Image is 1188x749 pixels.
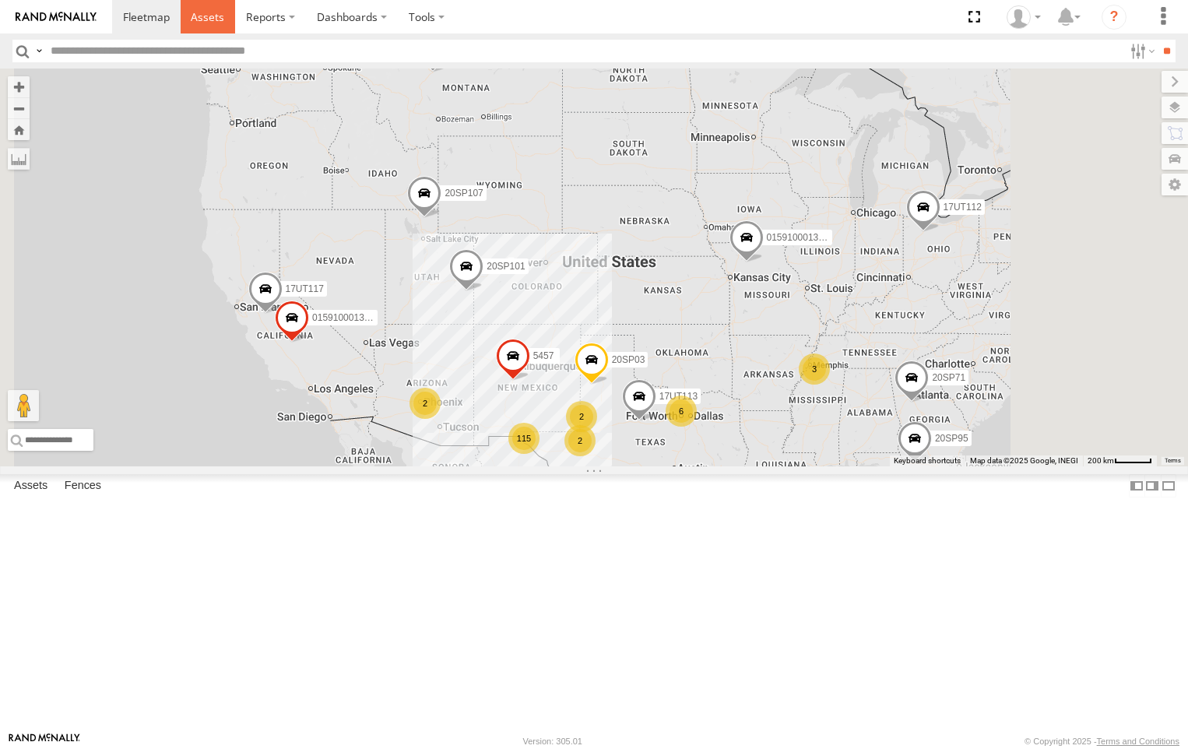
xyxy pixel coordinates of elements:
i: ? [1102,5,1126,30]
label: Measure [8,148,30,170]
button: Zoom in [8,76,30,97]
span: 20SP107 [445,188,483,199]
a: Terms and Conditions [1097,737,1179,746]
button: Map Scale: 200 km per 45 pixels [1083,455,1157,466]
label: Search Filter Options [1124,40,1158,62]
label: Dock Summary Table to the Left [1129,474,1144,497]
span: 20SP71 [932,372,965,383]
div: 2 [564,425,596,456]
label: Hide Summary Table [1161,474,1176,497]
div: 2 [566,401,597,432]
img: rand-logo.svg [16,12,97,23]
label: Fences [57,475,109,497]
label: Dock Summary Table to the Right [1144,474,1160,497]
span: 20SP95 [935,433,968,444]
div: Version: 305.01 [523,737,582,746]
span: 015910001371478 [767,232,845,243]
div: 6 [666,396,697,427]
button: Zoom out [8,97,30,119]
div: 3 [799,353,830,385]
label: Map Settings [1162,174,1188,195]
button: Zoom Home [8,119,30,140]
div: 115 [508,423,540,454]
button: Drag Pegman onto the map to open Street View [8,390,39,421]
label: Assets [6,475,55,497]
a: Visit our Website [9,733,80,749]
div: 2 [409,388,441,419]
div: © Copyright 2025 - [1025,737,1179,746]
span: 015910001358442 [312,311,390,322]
span: 17UT117 [286,283,324,294]
span: 17UT112 [944,202,982,213]
span: Map data ©2025 Google, INEGI [970,456,1078,465]
span: 20SP101 [487,261,525,272]
span: 17UT113 [659,391,698,402]
label: Search Query [33,40,45,62]
span: 20SP03 [612,354,645,365]
span: 5457 [533,350,554,361]
button: Keyboard shortcuts [894,455,961,466]
div: Carlos Vazquez [1001,5,1046,29]
a: Terms [1165,458,1181,464]
span: 200 km [1088,456,1114,465]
